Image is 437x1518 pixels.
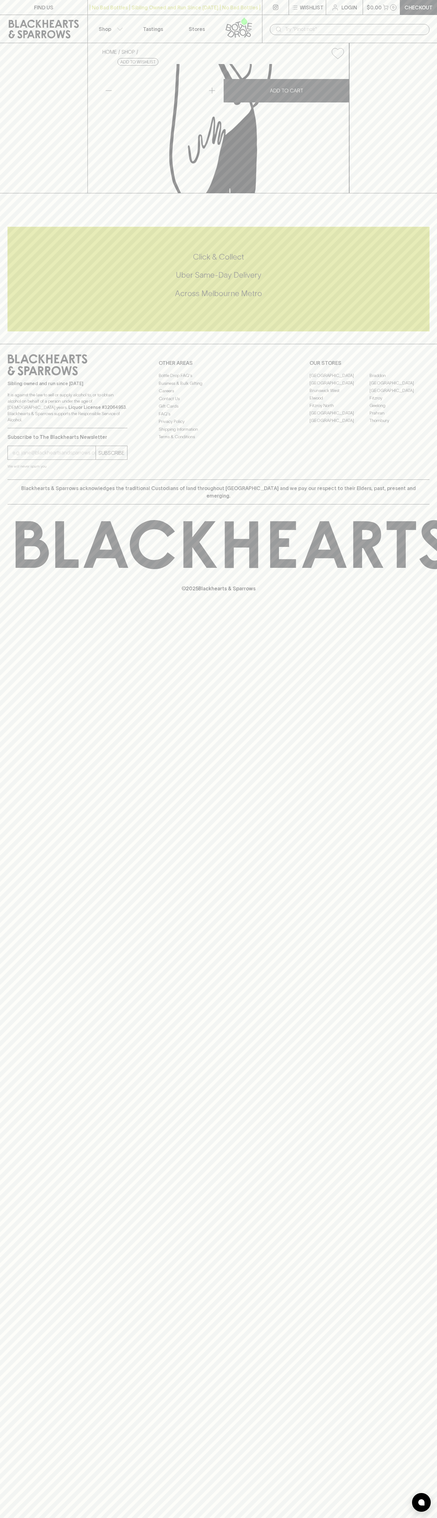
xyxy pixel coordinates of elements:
[310,359,430,367] p: OUR STORES
[7,252,430,262] h5: Click & Collect
[300,4,324,11] p: Wishlist
[370,417,430,424] a: Thornbury
[88,15,132,43] button: Shop
[131,15,175,43] a: Tastings
[7,270,430,280] h5: Uber Same-Day Delivery
[7,392,127,423] p: It is against the law to sell or supply alcohol to, or to obtain alcohol on behalf of a person un...
[310,417,370,424] a: [GEOGRAPHIC_DATA]
[143,25,163,33] p: Tastings
[329,46,346,62] button: Add to wishlist
[7,380,127,387] p: Sibling owned and run since [DATE]
[96,446,127,459] button: SUBSCRIBE
[418,1499,425,1506] img: bubble-icon
[122,49,135,55] a: SHOP
[310,402,370,409] a: Fitzroy North
[367,4,382,11] p: $0.00
[370,372,430,379] a: Braddon
[159,359,279,367] p: OTHER AREAS
[159,403,279,410] a: Gift Cards
[159,410,279,418] a: FAQ's
[370,387,430,394] a: [GEOGRAPHIC_DATA]
[7,463,127,469] p: We will never spam you
[392,6,395,9] p: 0
[7,433,127,441] p: Subscribe to The Blackhearts Newsletter
[370,409,430,417] a: Prahran
[159,425,279,433] a: Shipping Information
[310,394,370,402] a: Elwood
[310,387,370,394] a: Brunswick West
[159,395,279,402] a: Contact Us
[7,288,430,299] h5: Across Melbourne Metro
[34,4,53,11] p: FIND US
[159,379,279,387] a: Business & Bulk Gifting
[98,449,125,457] p: SUBSCRIBE
[12,448,96,458] input: e.g. jane@blackheartsandsparrows.com.au
[270,87,303,94] p: ADD TO CART
[7,227,430,331] div: Call to action block
[159,387,279,395] a: Careers
[310,379,370,387] a: [GEOGRAPHIC_DATA]
[99,25,111,33] p: Shop
[159,372,279,379] a: Bottle Drop FAQ's
[310,409,370,417] a: [GEOGRAPHIC_DATA]
[159,418,279,425] a: Privacy Policy
[341,4,357,11] p: Login
[117,58,158,66] button: Add to wishlist
[175,15,219,43] a: Stores
[97,64,349,193] img: Cheeseculture GLUTEN FREE Crispbread 100g
[159,433,279,441] a: Terms & Conditions
[12,484,425,499] p: Blackhearts & Sparrows acknowledges the traditional Custodians of land throughout [GEOGRAPHIC_DAT...
[68,405,126,410] strong: Liquor License #32064953
[189,25,205,33] p: Stores
[310,372,370,379] a: [GEOGRAPHIC_DATA]
[370,379,430,387] a: [GEOGRAPHIC_DATA]
[405,4,433,11] p: Checkout
[370,394,430,402] a: Fitzroy
[224,79,349,102] button: ADD TO CART
[370,402,430,409] a: Geelong
[102,49,117,55] a: HOME
[285,24,425,34] input: Try "Pinot noir"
